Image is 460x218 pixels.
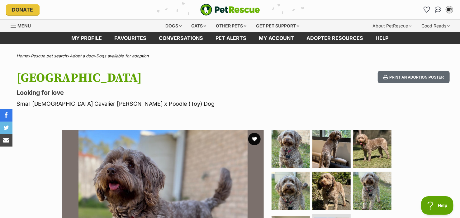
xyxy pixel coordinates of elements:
img: Photo of Brooklyn [272,172,310,210]
a: Dogs available for adoption [97,53,149,58]
a: Donate [6,4,40,15]
div: Other pets [211,20,251,32]
span: Menu [18,23,31,28]
img: chat-41dd97257d64d25036548639549fe6c8038ab92f7586957e7f3b1b290dea8141.svg [435,7,441,13]
button: Print an adoption poster [378,71,449,84]
img: Photo of Brooklyn [353,172,391,210]
a: Adopter resources [301,32,370,44]
div: Dogs [161,20,186,32]
img: Photo of Brooklyn [312,172,351,210]
div: Good Reads [417,20,454,32]
img: Photo of Brooklyn [353,130,391,168]
h1: [GEOGRAPHIC_DATA] [17,71,280,85]
ul: Account quick links [422,5,454,15]
a: Menu [11,20,36,31]
iframe: Help Scout Beacon - Open [421,196,454,215]
a: My profile [65,32,108,44]
a: Pet alerts [210,32,253,44]
div: Get pet support [252,20,304,32]
a: Rescue pet search [31,53,67,58]
a: PetRescue [200,4,260,16]
a: Help [370,32,395,44]
p: Small [DEMOGRAPHIC_DATA] Cavalier [PERSON_NAME] x Poodle (Toy) Dog [17,99,280,108]
img: Photo of Brooklyn [312,130,351,168]
a: Conversations [433,5,443,15]
a: My account [253,32,301,44]
a: Adopt a dog [70,53,94,58]
div: Cats [187,20,211,32]
div: > > > [1,54,459,58]
a: Home [17,53,28,58]
a: conversations [153,32,210,44]
img: Photo of Brooklyn [272,130,310,168]
a: Favourites [422,5,432,15]
button: My account [444,5,454,15]
a: Favourites [108,32,153,44]
img: logo-e224e6f780fb5917bec1dbf3a21bbac754714ae5b6737aabdf751b685950b380.svg [200,4,260,16]
p: Looking for love [17,88,280,97]
div: About PetRescue [368,20,416,32]
button: favourite [248,133,261,145]
div: SP [446,7,453,13]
